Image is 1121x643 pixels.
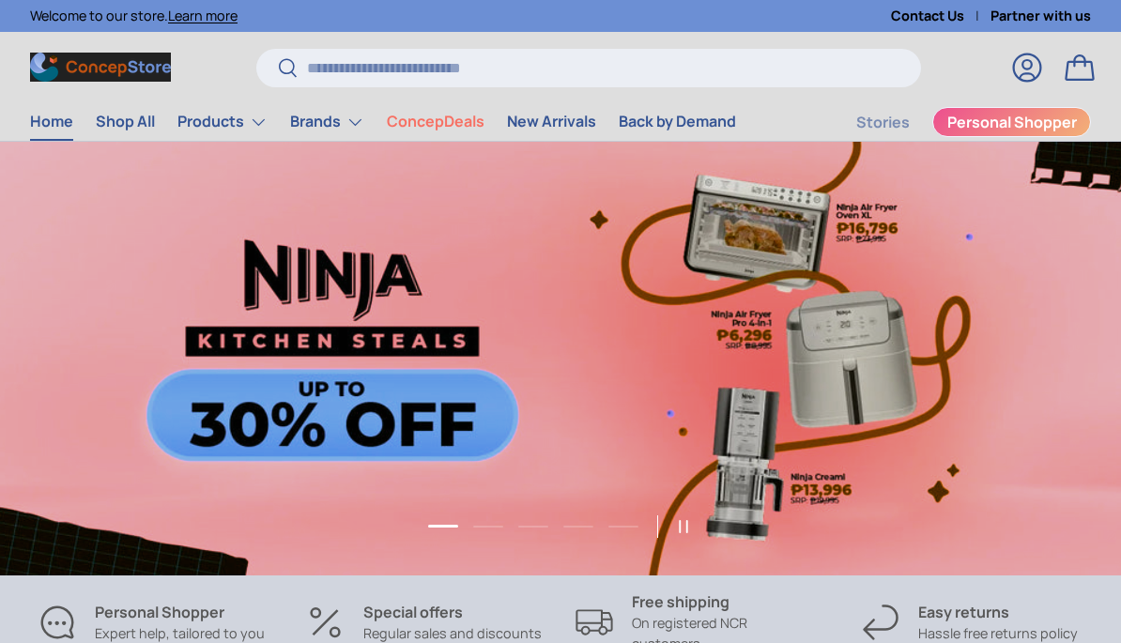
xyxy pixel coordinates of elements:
[30,53,171,82] img: ConcepStore
[507,103,596,140] a: New Arrivals
[363,602,463,622] strong: Special offers
[387,103,484,140] a: ConcepDeals
[166,103,279,141] summary: Products
[96,103,155,140] a: Shop All
[30,103,736,141] nav: Primary
[95,602,224,622] strong: Personal Shopper
[168,7,238,24] a: Learn more
[811,103,1091,141] nav: Secondary
[856,104,910,141] a: Stories
[918,602,1009,622] strong: Easy returns
[632,591,729,612] strong: Free shipping
[279,103,376,141] summary: Brands
[619,103,736,140] a: Back by Demand
[990,6,1091,26] a: Partner with us
[932,107,1091,137] a: Personal Shopper
[30,103,73,140] a: Home
[177,103,268,141] a: Products
[891,6,990,26] a: Contact Us
[290,103,364,141] a: Brands
[30,6,238,26] p: Welcome to our store.
[947,115,1077,130] span: Personal Shopper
